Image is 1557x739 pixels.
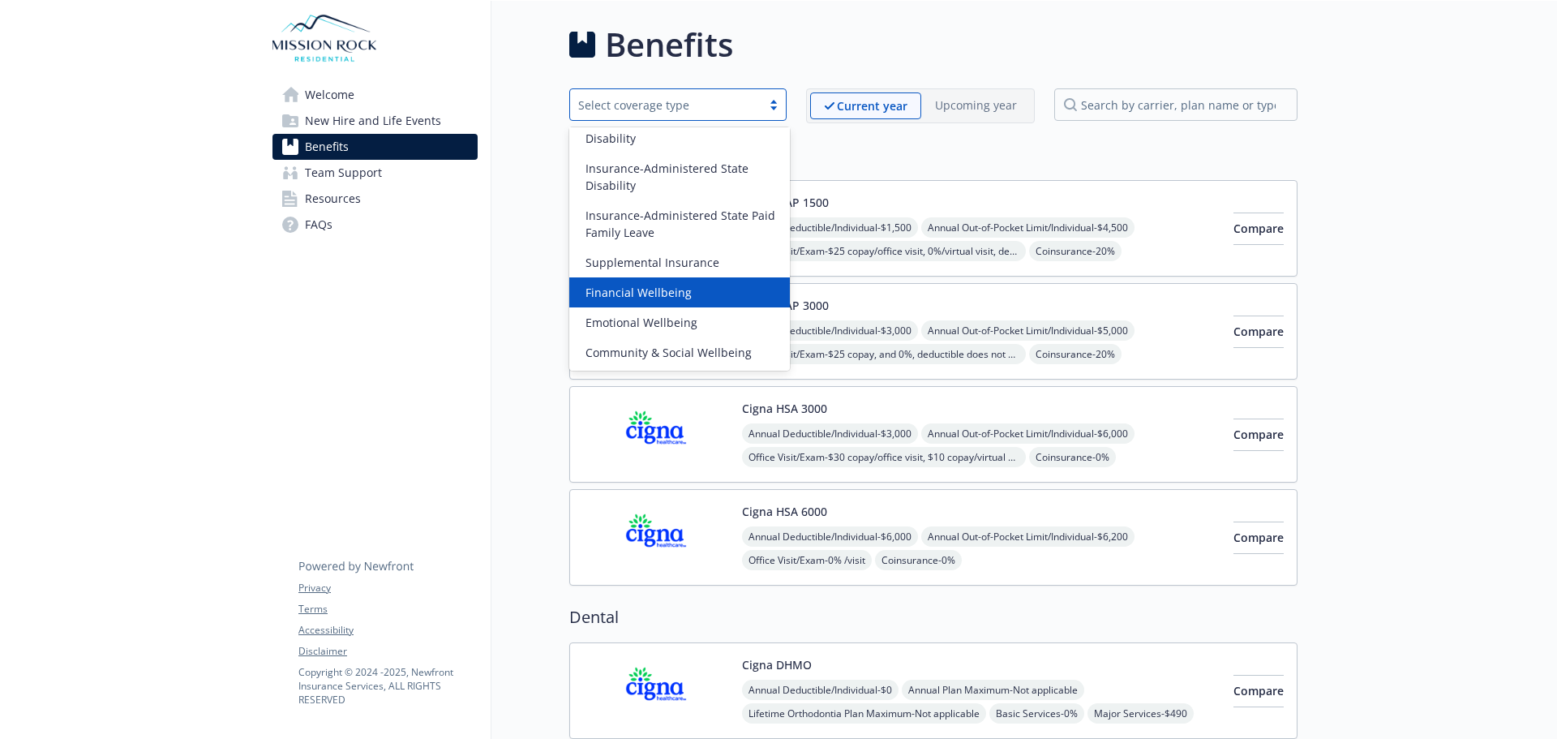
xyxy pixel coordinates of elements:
[272,82,478,108] a: Welcome
[578,97,753,114] div: Select coverage type
[1029,447,1116,467] span: Coinsurance - 0%
[585,160,780,194] span: Insurance-Administered State Disability
[298,602,477,617] a: Terms
[742,217,918,238] span: Annual Deductible/Individual - $1,500
[305,134,349,160] span: Benefits
[298,581,477,595] a: Privacy
[742,344,1026,364] span: Office Visit/Exam - $25 copay, and 0%, deductible does not apply
[272,212,478,238] a: FAQs
[1233,683,1284,698] span: Compare
[1054,88,1297,121] input: search by carrier, plan name or type
[742,703,986,724] span: Lifetime Orthodontia Plan Maximum - Not applicable
[742,241,1026,261] span: Office Visit/Exam - $25 copay/office visit, 0%/virtual visit, deductible does not apply
[742,447,1026,467] span: Office Visit/Exam - $30 copay/office visit, $10 copay/virtual visit
[305,82,354,108] span: Welcome
[305,186,361,212] span: Resources
[1233,324,1284,339] span: Compare
[1233,427,1284,442] span: Compare
[742,423,918,444] span: Annual Deductible/Individual - $3,000
[921,423,1135,444] span: Annual Out-of-Pocket Limit/Individual - $6,000
[583,503,729,572] img: CIGNA carrier logo
[742,656,812,673] button: Cigna DHMO
[585,344,752,361] span: Community & Social Wellbeing
[585,314,697,331] span: Emotional Wellbeing
[305,212,332,238] span: FAQs
[902,680,1084,700] span: Annual Plan Maximum - Not applicable
[298,665,477,707] p: Copyright © 2024 - 2025 , Newfront Insurance Services, ALL RIGHTS RESERVED
[837,97,907,114] p: Current year
[585,254,719,271] span: Supplemental Insurance
[921,92,1031,119] span: Upcoming year
[921,217,1135,238] span: Annual Out-of-Pocket Limit/Individual - $4,500
[989,703,1084,724] span: Basic Services - 0%
[742,503,827,520] button: Cigna HSA 6000
[921,526,1135,547] span: Annual Out-of-Pocket Limit/Individual - $6,200
[585,207,780,241] span: Insurance-Administered State Paid Family Leave
[1087,703,1194,724] span: Major Services - $490
[1233,316,1284,348] button: Compare
[298,623,477,638] a: Accessibility
[1233,419,1284,451] button: Compare
[1233,522,1284,554] button: Compare
[742,320,918,341] span: Annual Deductible/Individual - $3,000
[298,644,477,659] a: Disclaimer
[1233,675,1284,707] button: Compare
[272,108,478,134] a: New Hire and Life Events
[935,97,1017,114] p: Upcoming year
[742,526,918,547] span: Annual Deductible/Individual - $6,000
[272,186,478,212] a: Resources
[305,160,382,186] span: Team Support
[585,284,692,301] span: Financial Wellbeing
[1233,213,1284,245] button: Compare
[272,160,478,186] a: Team Support
[1233,221,1284,236] span: Compare
[742,680,899,700] span: Annual Deductible/Individual - $0
[569,143,1297,167] h2: Medical
[585,130,636,147] span: Disability
[272,134,478,160] a: Benefits
[305,108,441,134] span: New Hire and Life Events
[875,550,962,570] span: Coinsurance - 0%
[742,550,872,570] span: Office Visit/Exam - 0% /visit
[921,320,1135,341] span: Annual Out-of-Pocket Limit/Individual - $5,000
[742,400,827,417] button: Cigna HSA 3000
[1233,530,1284,545] span: Compare
[1029,344,1122,364] span: Coinsurance - 20%
[1029,241,1122,261] span: Coinsurance - 20%
[569,605,1297,629] h2: Dental
[583,400,729,469] img: CIGNA carrier logo
[605,20,733,69] h1: Benefits
[583,656,729,725] img: CIGNA carrier logo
